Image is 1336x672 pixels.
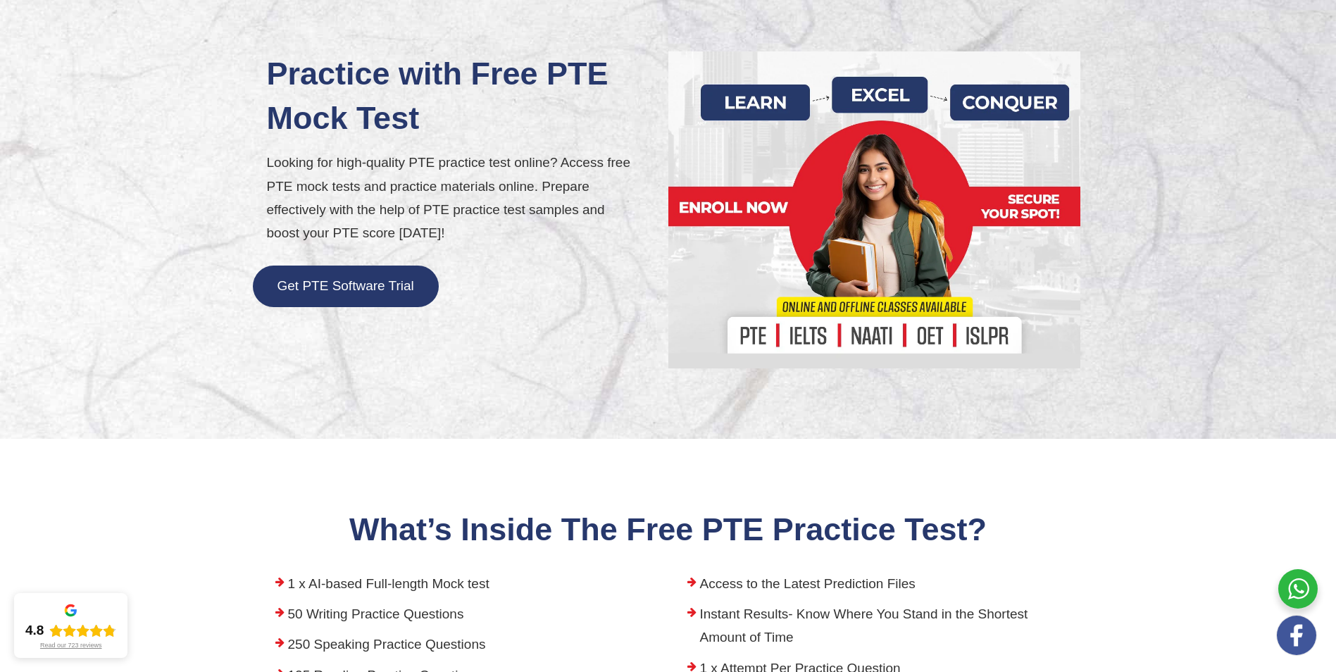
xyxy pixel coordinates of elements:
[679,572,1070,602] li: Access to the Latest Prediction Files
[1277,616,1316,655] img: white-facebook.png
[267,633,658,663] li: 250 Speaking Practice Questions
[253,278,439,293] a: Get PTE Software Trial
[267,572,658,602] li: 1 x AI-based Full-length Mock test
[40,642,102,649] div: Read our 723 reviews
[267,151,658,244] p: Looking for high-quality PTE practice test online? Access free PTE mock tests and practice materi...
[25,622,116,639] div: Rating: 4.8 out of 5
[267,51,658,140] h1: Practice with Free PTE Mock Test
[25,622,44,639] div: 4.8
[267,602,658,633] li: 50 Writing Practice Questions
[253,266,439,307] button: Get PTE Software Trial
[679,602,1070,657] li: Instant Results- Know Where You Stand in the Shortest Amount of Time
[267,509,1070,551] h2: What’s Inside The Free PTE Practice Test?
